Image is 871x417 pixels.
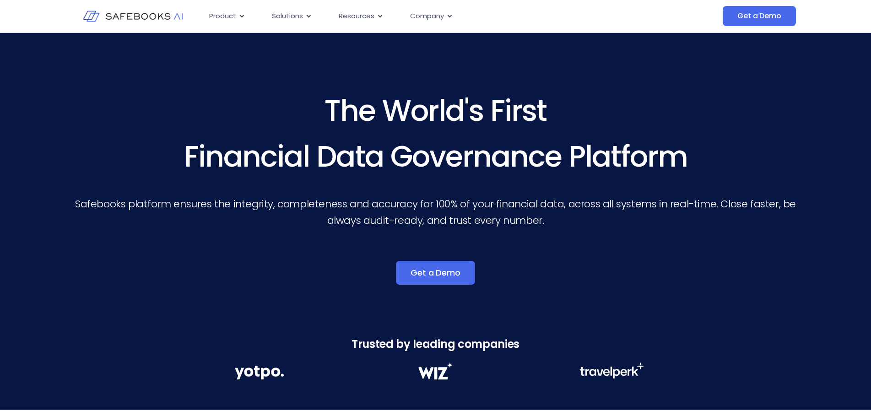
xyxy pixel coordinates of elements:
[202,7,631,25] div: Menu Toggle
[396,261,475,285] a: Get a Demo
[202,7,631,25] nav: Menu
[579,363,644,379] img: Financial Data Governance 3
[410,11,444,22] span: Company
[272,11,303,22] span: Solutions
[339,11,374,22] span: Resources
[411,268,460,277] span: Get a Demo
[737,11,781,21] span: Get a Demo
[414,363,457,379] img: Financial Data Governance 2
[73,88,798,179] h3: The World's First Financial Data Governance Platform
[73,196,798,229] p: Safebooks platform ensures the integrity, completeness and accuracy for 100% of your financial da...
[209,11,236,22] span: Product
[235,363,284,382] img: Financial Data Governance 1
[723,6,795,26] a: Get a Demo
